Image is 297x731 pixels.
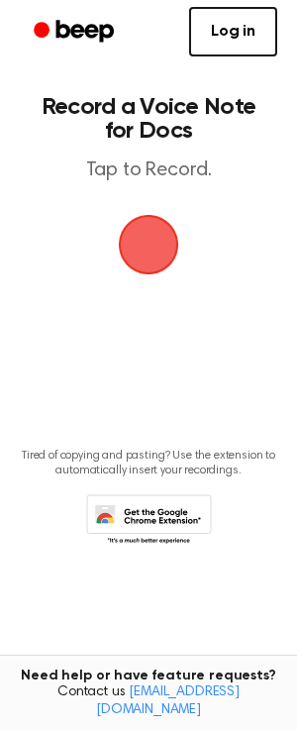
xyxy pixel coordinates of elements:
p: Tap to Record. [36,158,261,183]
a: Log in [189,7,277,56]
span: Contact us [12,684,285,719]
p: Tired of copying and pasting? Use the extension to automatically insert your recordings. [16,449,281,478]
h1: Record a Voice Note for Docs [36,95,261,143]
img: Beep Logo [119,215,178,274]
a: Beep [20,13,132,52]
a: [EMAIL_ADDRESS][DOMAIN_NAME] [96,685,240,717]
